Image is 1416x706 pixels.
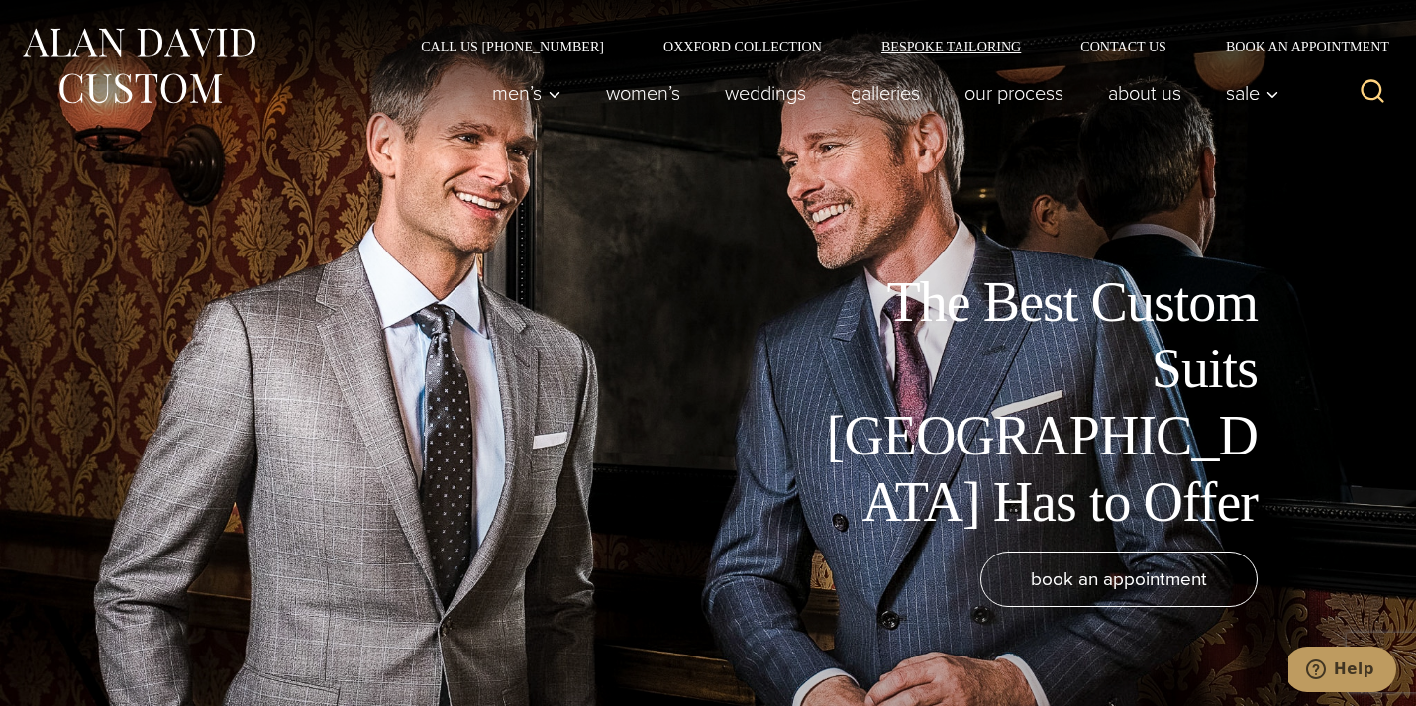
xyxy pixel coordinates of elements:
button: Child menu of Men’s [470,73,584,113]
a: Book an Appointment [1196,40,1396,53]
nav: Primary Navigation [470,73,1290,113]
nav: Secondary Navigation [391,40,1396,53]
a: Contact Us [1051,40,1196,53]
a: book an appointment [980,552,1258,607]
a: Women’s [584,73,703,113]
a: Bespoke Tailoring [852,40,1051,53]
button: View Search Form [1349,69,1396,117]
a: Oxxford Collection [634,40,852,53]
a: weddings [703,73,829,113]
h1: The Best Custom Suits [GEOGRAPHIC_DATA] Has to Offer [812,269,1258,536]
a: Our Process [943,73,1086,113]
span: book an appointment [1031,564,1207,593]
a: Call Us [PHONE_NUMBER] [391,40,634,53]
button: Child menu of Sale [1204,73,1290,113]
a: Galleries [829,73,943,113]
iframe: Opens a widget where you can chat to one of our agents [1288,647,1396,696]
img: Alan David Custom [20,22,257,110]
a: About Us [1086,73,1204,113]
